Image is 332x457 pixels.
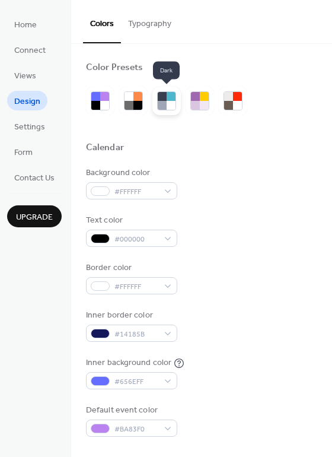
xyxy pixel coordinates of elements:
[16,211,53,224] span: Upgrade
[114,186,158,198] span: #FFFFFF
[114,328,158,341] span: #14185B
[86,167,175,179] div: Background color
[114,233,158,246] span: #000000
[114,423,158,436] span: #BA83F0
[86,404,175,417] div: Default event color
[14,172,55,185] span: Contact Us
[14,19,37,31] span: Home
[14,45,46,57] span: Connect
[114,281,158,293] span: #FFFFFF
[86,142,124,154] div: Calendar
[14,70,36,82] span: Views
[114,376,158,388] span: #656EFF
[86,262,175,274] div: Border color
[7,116,52,136] a: Settings
[7,167,62,187] a: Contact Us
[7,40,53,59] a: Connect
[7,65,43,85] a: Views
[153,62,180,80] span: Dark
[7,142,40,161] a: Form
[14,121,45,134] span: Settings
[86,357,171,369] div: Inner background color
[14,147,33,159] span: Form
[14,96,40,108] span: Design
[7,91,47,110] a: Design
[7,14,44,34] a: Home
[86,214,175,227] div: Text color
[7,205,62,227] button: Upgrade
[86,309,175,322] div: Inner border color
[86,62,143,74] div: Color Presets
